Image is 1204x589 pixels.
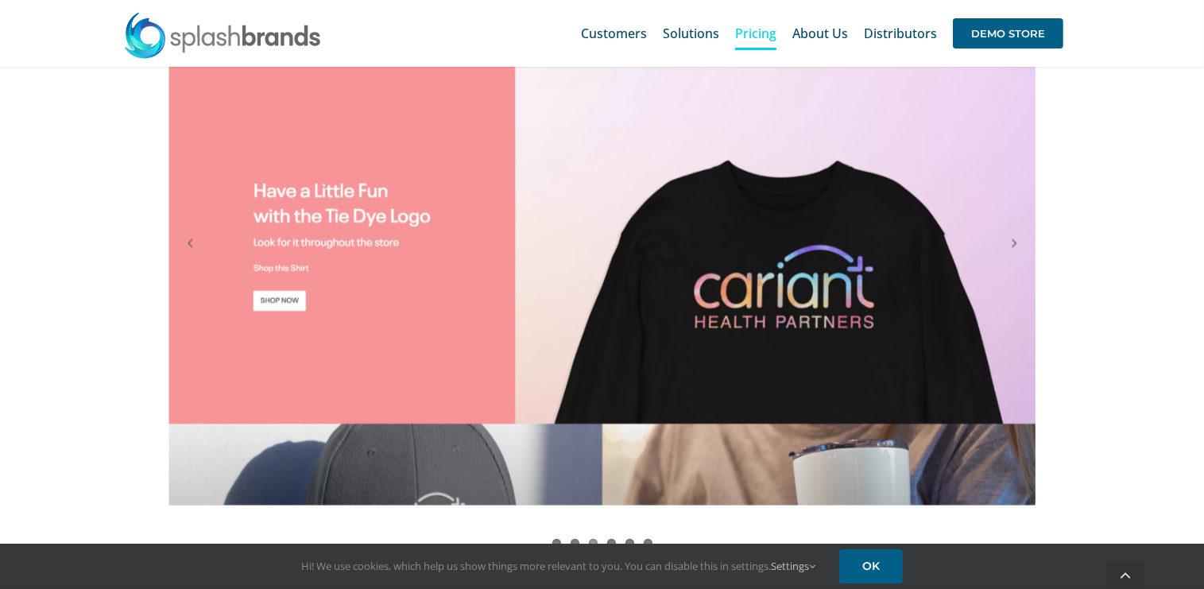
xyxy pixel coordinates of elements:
span: Distributors [864,27,937,40]
a: 6 [644,539,652,548]
img: screely-1684639515953.png [168,3,1036,506]
a: 2 [571,539,579,548]
span: Hi! We use cookies, which help us show things more relevant to you. You can disable this in setti... [301,559,815,573]
span: Customers [581,27,647,40]
a: Distributors [864,8,937,59]
a: Pricing [735,8,776,59]
a: OK [839,549,903,583]
a: 5 [625,539,634,548]
span: About Us [792,27,848,40]
a: 4 [607,539,616,548]
a: screely-1684639515953 [168,491,1036,509]
a: 1 [552,539,561,548]
nav: Main Menu Sticky [581,8,1063,59]
span: DEMO STORE [953,18,1063,48]
a: Customers [581,8,647,59]
a: Settings [771,559,815,573]
img: SplashBrands.com Logo [123,11,322,59]
span: Solutions [663,27,719,40]
a: DEMO STORE [953,8,1063,59]
a: 3 [589,539,598,548]
span: Pricing [735,27,776,40]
